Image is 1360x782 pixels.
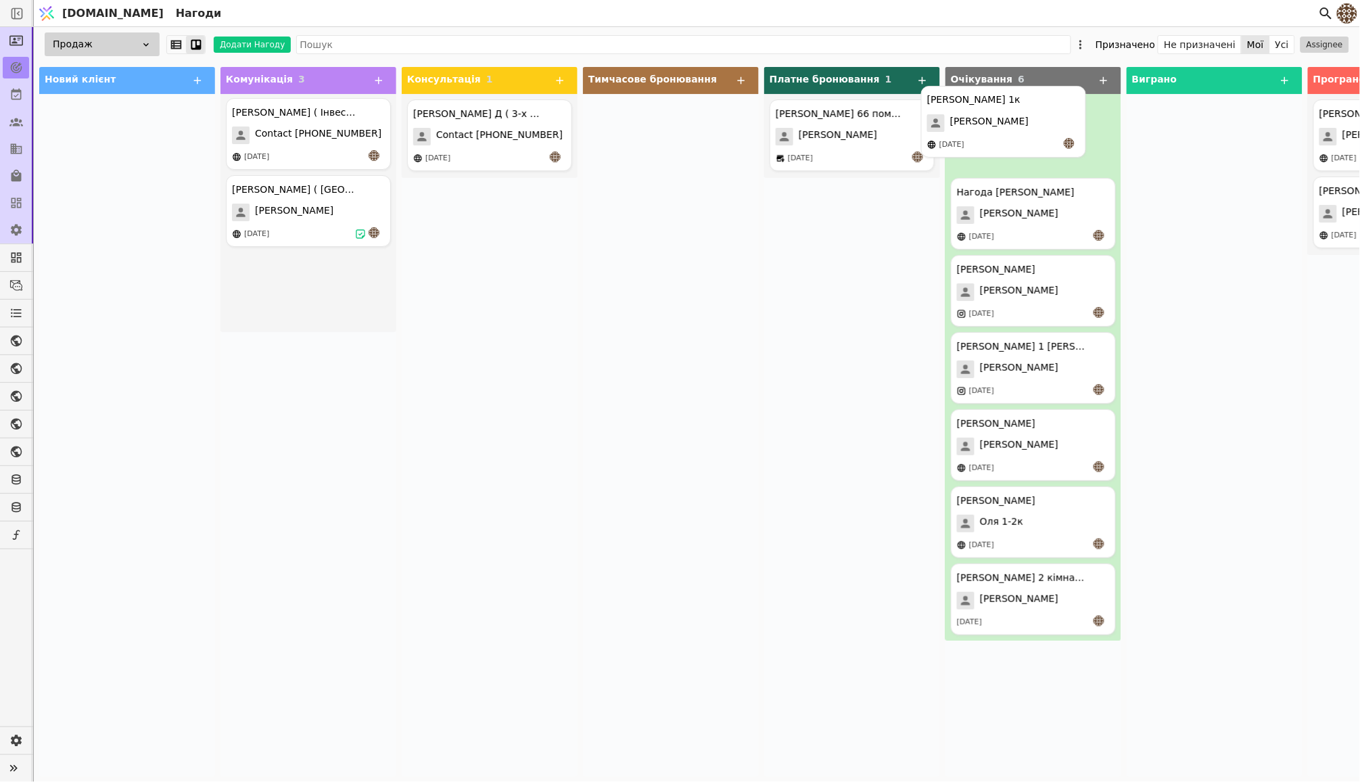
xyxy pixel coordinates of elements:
[45,32,160,56] div: Продаж
[170,5,222,22] h2: Нагоди
[1337,3,1357,24] img: 4183bec8f641d0a1985368f79f6ed469
[206,37,291,53] a: Додати Нагоду
[1132,74,1177,85] span: Виграно
[298,74,305,85] span: 3
[62,5,164,22] span: [DOMAIN_NAME]
[214,37,291,53] button: Додати Нагоду
[486,74,493,85] span: 1
[34,1,170,26] a: [DOMAIN_NAME]
[45,74,116,85] span: Новий клієнт
[296,35,1071,54] input: Пошук
[407,74,481,85] span: Консультація
[1270,35,1294,54] button: Усі
[1096,35,1155,54] div: Призначено
[226,74,293,85] span: Комунікація
[37,1,57,26] img: Logo
[588,74,717,85] span: Тимчасове бронювання
[1242,35,1270,54] button: Мої
[1018,74,1025,85] span: 6
[1158,35,1242,54] button: Не призначені
[885,74,892,85] span: 1
[1300,37,1349,53] button: Assignee
[951,74,1013,85] span: Очікування
[770,74,880,85] span: Платне бронювання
